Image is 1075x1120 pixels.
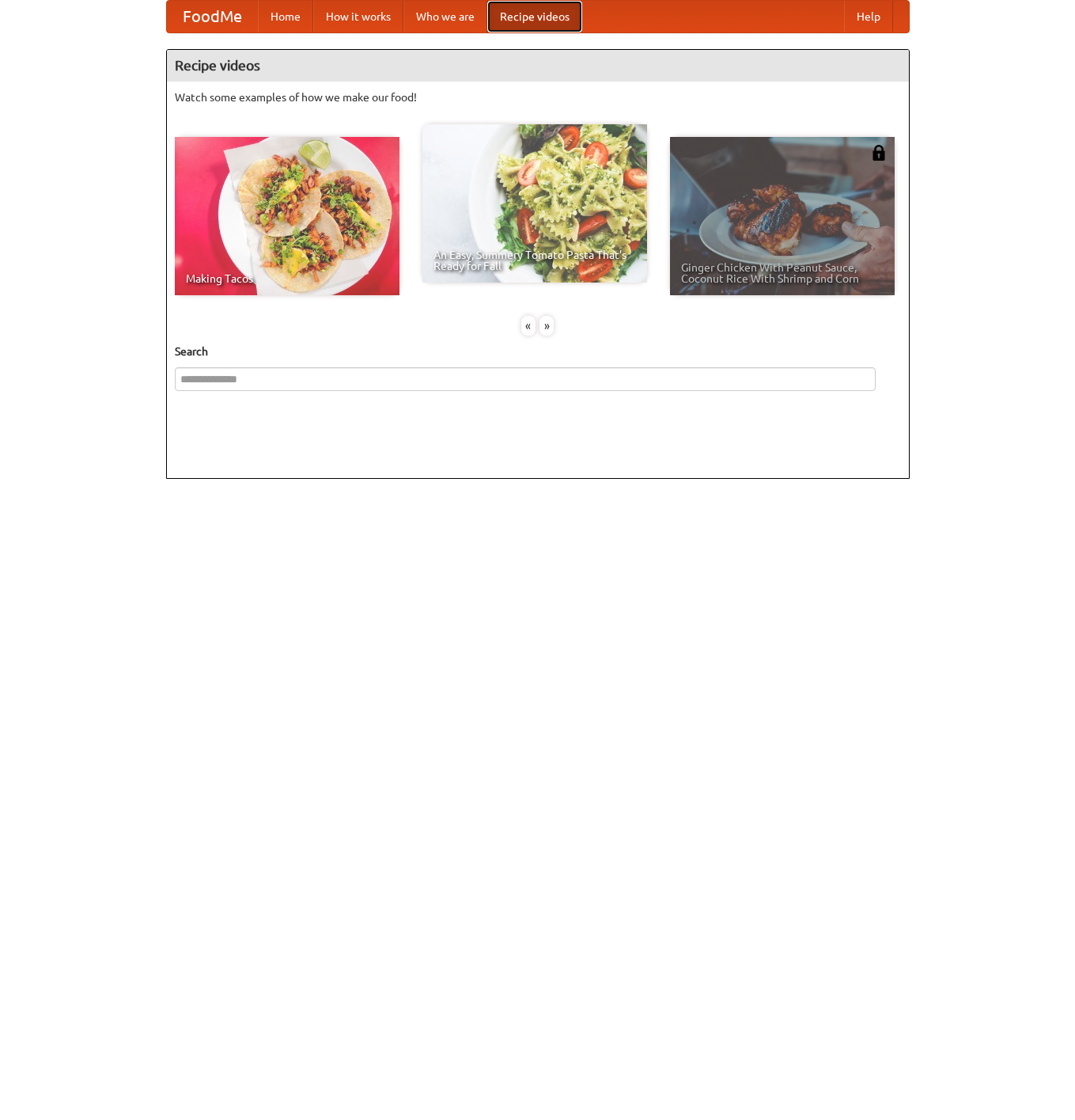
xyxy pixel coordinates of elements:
div: « [521,316,536,336]
a: An Easy, Summery Tomato Pasta That's Ready for Fall [422,124,647,283]
a: Recipe videos [487,1,582,32]
div: » [539,316,554,336]
h5: Search [175,344,901,359]
a: How it works [313,1,403,32]
a: FoodMe [167,1,258,32]
a: Making Tacos [175,137,399,295]
a: Help [844,1,893,32]
img: 483408.png [871,145,887,161]
p: Watch some examples of how we make our food! [175,89,901,105]
span: Making Tacos [186,273,388,284]
h4: Recipe videos [167,50,909,82]
a: Who we are [403,1,487,32]
a: Home [258,1,313,32]
span: An Easy, Summery Tomato Pasta That's Ready for Fall [433,249,636,271]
